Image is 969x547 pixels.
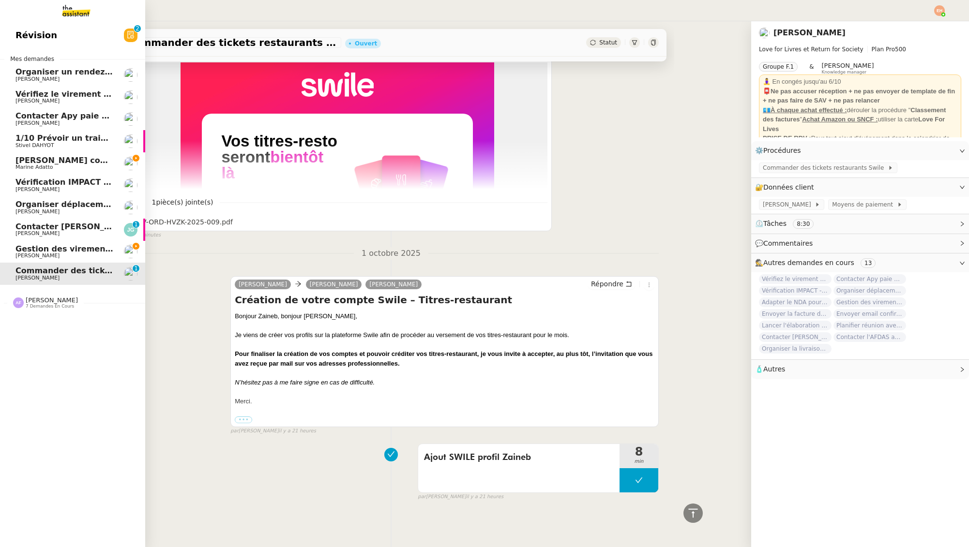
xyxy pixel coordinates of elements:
[15,120,60,126] span: [PERSON_NAME]
[15,156,224,165] span: [PERSON_NAME] contrat Ombeline à Supde Pub
[13,297,24,308] img: svg
[349,152,454,213] img: Swile
[235,293,654,307] h4: Création de votre compte Swile – Titres-restaurant
[418,493,503,501] small: [PERSON_NAME]
[759,321,832,330] span: Lancer l'élaboration de la convention de formation
[145,197,220,208] span: 1
[822,70,867,75] span: Knowledge manager
[763,365,785,373] span: Autres
[418,493,426,501] span: par
[833,286,906,296] span: Organiser déplacement à [GEOGRAPHIC_DATA]
[235,280,291,289] a: [PERSON_NAME]
[763,88,955,104] strong: 📮Ne pas accuser réception + ne pas envoyer de template de fin + ne pas faire de SAV + ne pas rela...
[755,145,805,156] span: ⚙️
[235,350,652,367] strong: Pour finaliser la création de vos comptes et pouvoir créditer vos titres-restaurant, je vous invi...
[26,296,78,304] span: [PERSON_NAME]
[15,111,186,120] span: Contacter Apy paie pour salaire Zaineb
[134,221,138,230] p: 1
[755,182,818,193] span: 🔐
[124,112,137,126] img: users%2FtFhOaBya8rNVU5KG7br7ns1BCvi2%2Favatar%2Faa8c47da-ee6c-4101-9e7d-730f2e64f978
[751,360,969,379] div: 🧴Autres
[354,247,428,260] span: 1 octobre 2025
[15,142,54,148] span: Stivel DAHYOT
[235,311,654,321] div: Bonjour Zaineb, bonjour [PERSON_NAME],
[15,177,183,187] span: Vérification IMPACT - AEPC CONCORDE
[833,274,906,284] span: Contacter Apy paie pour salaire Zaineb
[235,330,654,340] div: Je viens de créer vos profils sur la plateforme Swile afin de procéder au versement de vos titres...
[763,147,801,154] span: Procédures
[230,427,316,435] small: [PERSON_NAME]
[15,133,275,143] span: 1/10 Prévoir un train aller-retour pour [GEOGRAPHIC_DATA]
[133,221,139,228] nz-badge-sup: 1
[833,309,906,319] span: Envoyer email confirmation Masterclass
[751,141,969,160] div: ⚙️Procédures
[934,5,945,16] img: svg
[306,280,362,289] a: [PERSON_NAME]
[861,258,876,268] nz-tag: 13
[620,446,658,458] span: 8
[822,62,874,69] span: [PERSON_NAME]
[15,222,254,231] span: Contacter [PERSON_NAME] pour régularisation facture
[763,77,957,87] div: 🧘‍♀️ En congés jusqu'au 6/10
[15,98,60,104] span: [PERSON_NAME]
[763,163,888,173] span: Commander des tickets restaurants Swile
[763,133,957,171] div: Pour tout ajout d'événement dans le calendrier de [PERSON_NAME], inviter aux événements les deux ...
[134,265,138,274] p: 1
[156,198,213,206] span: pièce(s) jointe(s)
[751,253,969,272] div: 🕵️Autres demandes en cours 13
[15,230,60,237] span: [PERSON_NAME]
[235,379,375,386] em: N’hésitez pas à me faire signe en cas de difficulté.
[763,106,847,114] u: 💶À chaque achat effectué :
[15,76,60,82] span: [PERSON_NAME]
[15,275,60,281] span: [PERSON_NAME]
[763,105,957,134] div: dérouler la procédure " " utiliser la carte
[763,200,815,209] span: [PERSON_NAME]
[793,219,814,229] nz-tag: 8:30
[15,186,60,192] span: [PERSON_NAME]
[591,279,623,289] span: Répondre
[763,239,813,247] span: Commentaires
[763,259,854,266] span: Autres demandes en cours
[895,46,906,53] span: 500
[424,450,614,465] span: Ajout SWILE profil Zaineb
[759,344,832,354] span: Organiser la livraison à [GEOGRAPHIC_DATA]
[763,220,787,227] span: Tâches
[802,116,878,123] u: Achat Amazon ou SNCF :
[809,62,814,74] span: &
[620,458,658,466] span: min
[15,67,197,76] span: Organiser un rendez-vous pour accès FFB
[466,493,503,501] span: il y a 21 heures
[588,279,636,289] button: Répondre
[133,265,139,272] nz-badge-sup: 1
[759,297,832,307] span: Adapter le NDA pour [PERSON_NAME]
[355,41,377,46] div: Ouvert
[15,252,60,259] span: [PERSON_NAME]
[763,134,811,142] u: PRISE DE RDV :
[763,116,945,133] strong: Love For Lives
[124,90,137,104] img: users%2FtFhOaBya8rNVU5KG7br7ns1BCvi2%2Favatar%2Faa8c47da-ee6c-4101-9e7d-730f2e64f978
[759,62,798,72] nz-tag: Groupe F.1
[15,200,219,209] span: Organiser déplacement à [GEOGRAPHIC_DATA]
[221,148,323,182] span: bientôt là
[759,274,832,284] span: Vérifiez le virement de 10 K€
[124,201,137,214] img: users%2FtFhOaBya8rNVU5KG7br7ns1BCvi2%2Favatar%2Faa8c47da-ee6c-4101-9e7d-730f2e64f978
[763,183,814,191] span: Données client
[759,28,770,38] img: users%2FtFhOaBya8rNVU5KG7br7ns1BCvi2%2Favatar%2Faa8c47da-ee6c-4101-9e7d-730f2e64f978
[599,39,617,46] span: Statut
[4,54,60,64] span: Mes demandes
[134,25,141,32] nz-badge-sup: 2
[822,62,874,74] app-user-label: Knowledge manager
[136,25,139,34] p: 2
[751,234,969,253] div: 💬Commentaires
[235,416,252,423] label: •••
[759,332,832,342] span: Contacter [PERSON_NAME] pour sessions post-formation
[26,304,74,309] span: 7 demandes en cours
[872,46,895,53] span: Plan Pro
[124,178,137,192] img: users%2FtFhOaBya8rNVU5KG7br7ns1BCvi2%2Favatar%2Faa8c47da-ee6c-4101-9e7d-730f2e64f978
[127,38,337,47] span: Commander des tickets restaurants [GEOGRAPHIC_DATA] - [DATE]
[755,259,879,266] span: 🕵️
[832,200,896,209] span: Moyens de paiement
[755,220,822,227] span: ⏲️
[124,267,137,281] img: users%2FtFhOaBya8rNVU5KG7br7ns1BCvi2%2Favatar%2Faa8c47da-ee6c-4101-9e7d-730f2e64f978
[124,134,137,148] img: users%2FKIcnt4T8hLMuMUUpHYCYQM06gPC2%2Favatar%2F1dbe3bdc-0f95-41bf-bf6e-fc84c6569aaf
